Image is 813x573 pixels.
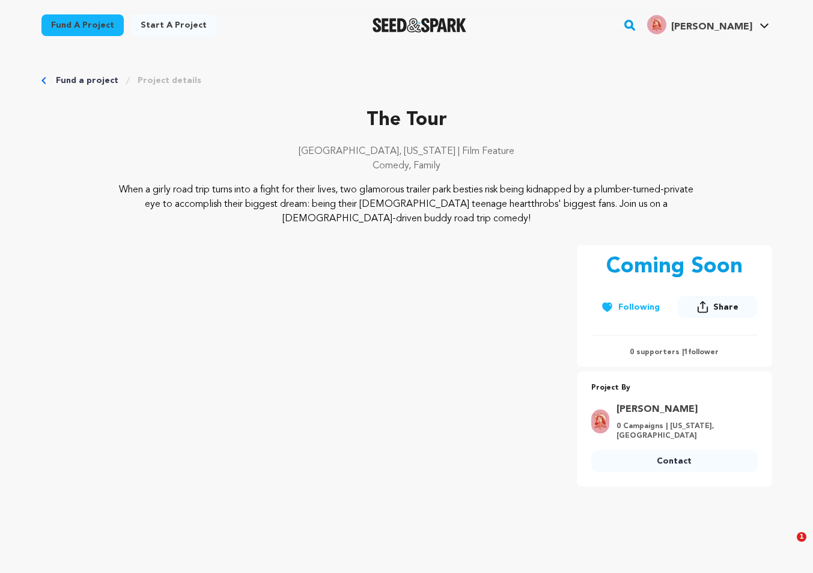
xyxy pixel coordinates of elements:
p: The Tour [41,106,772,135]
p: Coming Soon [606,255,743,279]
span: 1 [684,349,688,356]
a: Seed&Spark Homepage [373,18,467,32]
a: Jaclyn B.'s Profile [645,13,772,34]
iframe: Intercom live chat [772,532,801,561]
img: 0655cc4c8eef5284.jpg [647,15,666,34]
p: 0 supporters | follower [591,348,758,357]
p: When a girly road trip turns into a fight for their lives, two glamorous trailer park besties ris... [114,183,699,226]
img: 0655cc4c8eef5284.jpg [591,409,609,434]
a: Fund a project [41,14,124,36]
span: [PERSON_NAME] [671,22,752,32]
span: 1 [797,532,806,542]
a: Start a project [131,14,216,36]
p: 0 Campaigns | [US_STATE], [GEOGRAPHIC_DATA] [617,421,751,441]
button: Share [678,296,757,318]
img: Seed&Spark Logo Dark Mode [373,18,467,32]
div: Breadcrumb [41,75,772,87]
a: Project details [138,75,201,87]
button: Following [591,296,669,318]
span: Jaclyn B.'s Profile [645,13,772,38]
div: Jaclyn B.'s Profile [647,15,752,34]
p: [GEOGRAPHIC_DATA], [US_STATE] | Film Feature [41,144,772,159]
a: Contact [591,450,758,472]
span: Share [678,296,757,323]
p: Project By [591,381,758,395]
p: Comedy, Family [41,159,772,173]
a: Goto Jaclyn Betham profile [617,402,751,417]
span: Share [713,301,738,313]
a: Fund a project [56,75,118,87]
